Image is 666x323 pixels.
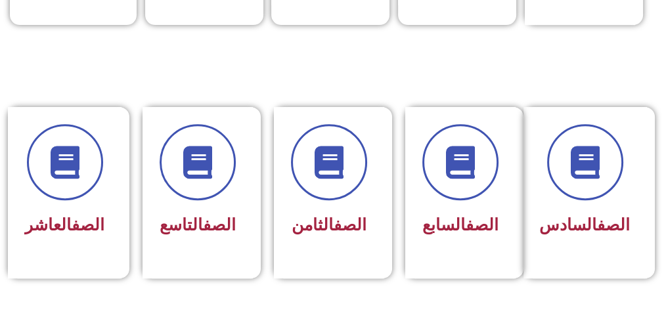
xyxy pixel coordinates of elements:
[334,215,366,234] a: الصف
[539,215,630,234] span: السادس
[25,215,104,234] span: العاشر
[292,215,366,234] span: الثامن
[160,215,236,234] span: التاسع
[203,215,236,234] a: الصف
[72,215,104,234] a: الصف
[597,215,630,234] a: الصف
[422,215,499,234] span: السابع
[466,215,499,234] a: الصف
